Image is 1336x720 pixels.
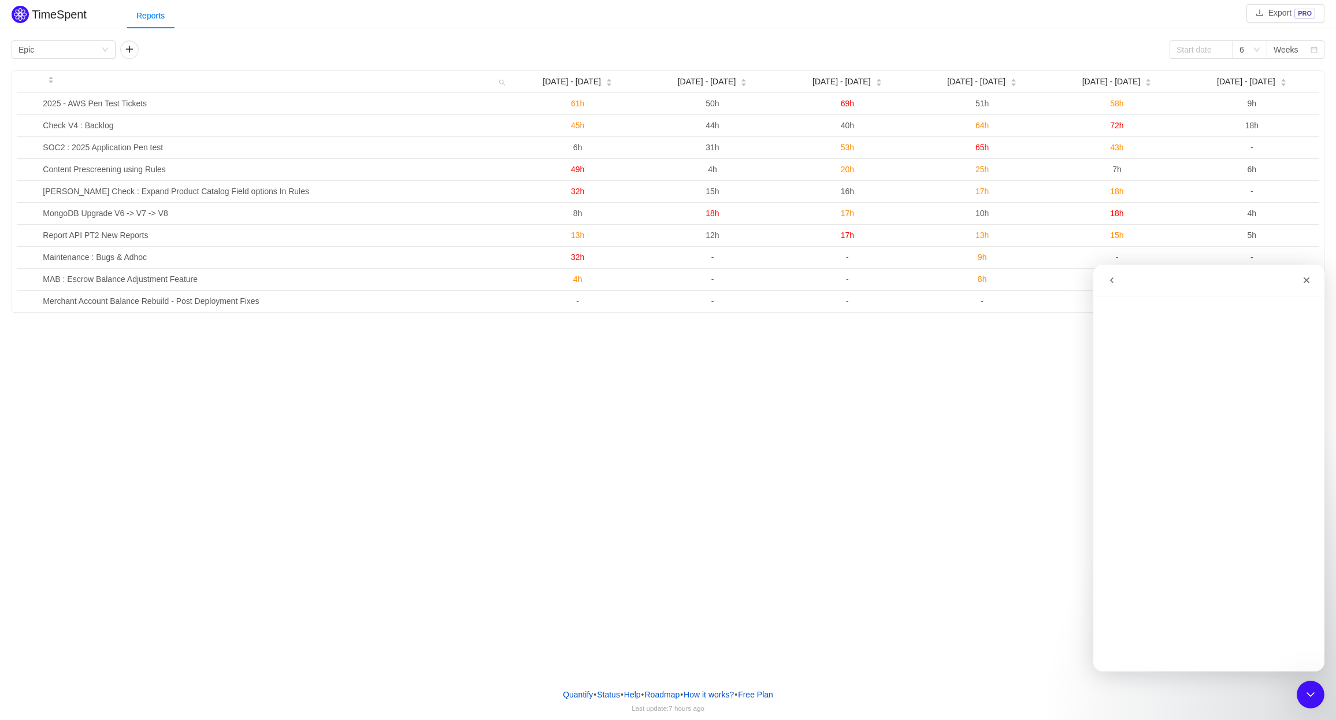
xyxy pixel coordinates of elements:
span: [DATE] - [DATE] [543,76,601,88]
div: Sort [740,77,747,85]
a: Status [596,686,621,703]
span: 44h [706,121,719,130]
span: - [846,274,849,284]
span: [DATE] - [DATE] [1217,76,1275,88]
iframe: Intercom live chat [1297,681,1324,708]
span: [DATE] - [DATE] [812,76,871,88]
span: - [576,296,579,306]
span: 61h [571,99,584,108]
span: 32h [571,187,584,196]
span: 72h [1110,121,1123,130]
span: - [1250,187,1253,196]
span: 25h [975,165,989,174]
td: MAB : Escrow Balance Adjustment Feature [38,269,510,291]
span: - [1116,253,1119,262]
span: 16h [841,187,854,196]
i: icon: calendar [1311,46,1318,54]
div: Sort [47,75,54,83]
a: Roadmap [644,686,681,703]
span: 58h [1110,99,1123,108]
span: 45h [571,121,584,130]
div: Weeks [1274,41,1298,58]
span: 6h [573,143,582,152]
a: Quantify [562,686,593,703]
span: • [680,690,683,699]
span: • [641,690,644,699]
i: icon: caret-down [1280,81,1286,85]
i: icon: caret-up [1145,77,1152,81]
span: 32h [571,253,584,262]
span: - [1250,143,1253,152]
a: Help [624,686,641,703]
td: Check V4 : Backlog [38,115,510,137]
td: Fintel Check : Expand Product Catalog Field options In Rules [38,181,510,203]
h2: TimeSpent [32,8,87,21]
td: MongoDB Upgrade V6 -> V7 -> V8 [38,203,510,225]
i: icon: caret-down [1010,81,1016,85]
div: Sort [875,77,882,85]
span: 65h [975,143,989,152]
div: 6 [1239,41,1244,58]
span: 5h [1248,231,1257,240]
i: icon: caret-up [741,77,747,81]
iframe: Intercom live chat [1093,265,1324,671]
span: [DATE] - [DATE] [947,76,1005,88]
span: 50h [706,99,719,108]
i: icon: caret-down [875,81,882,85]
button: icon: downloadExportPRO [1246,4,1324,23]
td: SOC2 : 2025 Application Pen test [38,137,510,159]
span: - [846,296,849,306]
span: 69h [841,99,854,108]
span: - [711,253,714,262]
span: 20h [841,165,854,174]
td: 2025 - AWS Pen Test Tickets [38,93,510,115]
span: - [711,274,714,284]
span: 17h [841,209,854,218]
i: icon: search [494,71,510,92]
span: Last update: [632,704,704,712]
span: 4h [1248,209,1257,218]
i: icon: down [102,46,109,54]
i: icon: caret-up [48,75,54,78]
span: [DATE] - [DATE] [1082,76,1141,88]
span: 12h [706,231,719,240]
span: 9h [1248,99,1257,108]
span: 13h [571,231,584,240]
span: 51h [975,99,989,108]
span: 13h [975,231,989,240]
span: • [734,690,737,699]
span: 31h [706,143,719,152]
span: 17h [975,187,989,196]
span: - [981,296,984,306]
div: Epic [18,41,34,58]
div: Sort [1280,77,1287,85]
i: icon: caret-down [741,81,747,85]
span: 18h [1245,121,1259,130]
span: • [593,690,596,699]
span: 15h [1110,231,1123,240]
i: icon: caret-up [1280,77,1286,81]
span: 18h [706,209,719,218]
div: Sort [1145,77,1152,85]
i: icon: down [1253,46,1260,54]
button: How it works? [683,686,734,703]
i: icon: caret-down [48,79,54,83]
i: icon: caret-up [875,77,882,81]
span: 6h [1248,165,1257,174]
span: 43h [1110,143,1123,152]
button: icon: plus [120,40,139,59]
button: Free Plan [737,686,774,703]
td: Merchant Account Balance Rebuild - Post Deployment Fixes [38,291,510,312]
span: 4h [708,165,717,174]
div: Sort [606,77,613,85]
input: Start date [1170,40,1233,59]
td: Content Prescreening using Rules [38,159,510,181]
i: icon: caret-up [606,77,612,81]
img: Quantify logo [12,6,29,23]
span: 7h [1112,165,1122,174]
span: - [1250,253,1253,262]
td: Report API PT2 New Reports [38,225,510,247]
span: 9h [978,253,987,262]
span: 4h [573,274,582,284]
